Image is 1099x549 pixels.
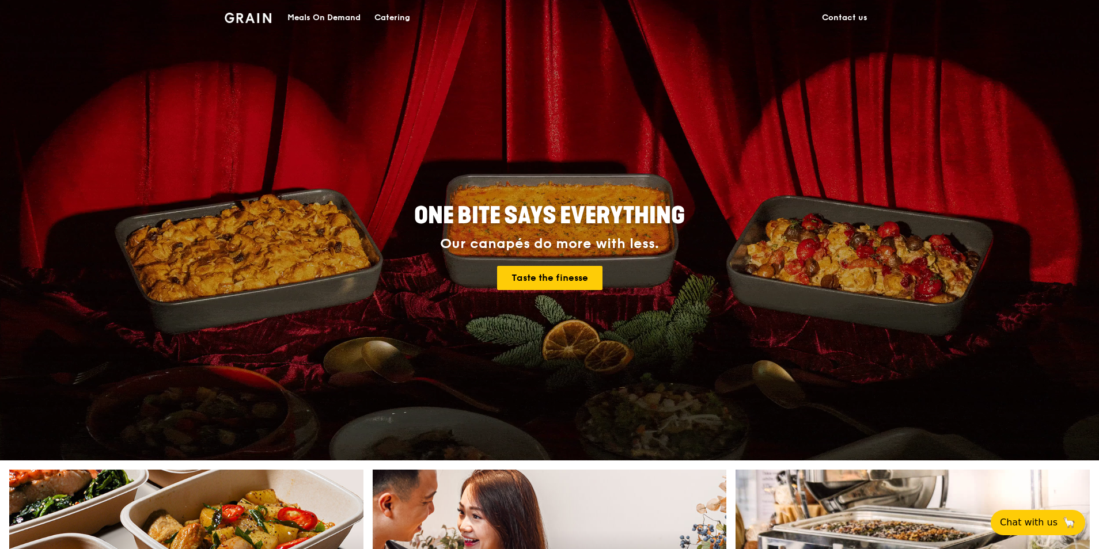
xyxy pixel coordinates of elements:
[374,1,410,35] div: Catering
[1062,516,1076,529] span: 🦙
[815,1,874,35] a: Contact us
[1000,516,1058,529] span: Chat with us
[991,510,1085,535] button: Chat with us🦙
[497,266,602,290] a: Taste the finesse
[225,13,271,23] img: Grain
[342,236,757,252] div: Our canapés do more with less.
[414,202,685,230] span: ONE BITE SAYS EVERYTHING
[287,1,361,35] div: Meals On Demand
[367,1,417,35] a: Catering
